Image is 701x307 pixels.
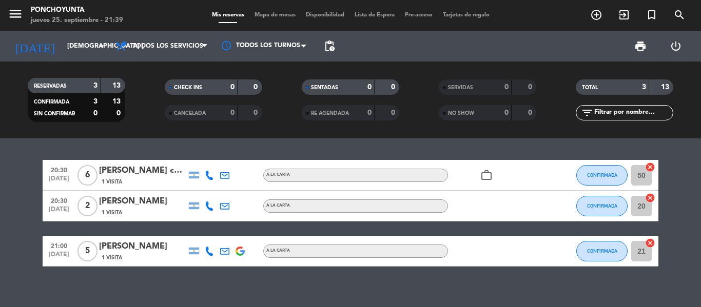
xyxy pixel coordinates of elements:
[46,251,72,263] span: [DATE]
[99,240,186,253] div: [PERSON_NAME]
[576,165,628,186] button: CONFIRMADA
[581,107,593,119] i: filter_list
[254,84,260,91] strong: 0
[367,84,372,91] strong: 0
[504,109,509,116] strong: 0
[645,162,655,172] i: cancel
[400,12,438,18] span: Pre-acceso
[642,84,646,91] strong: 3
[31,15,123,26] div: jueves 25. septiembre - 21:39
[249,12,301,18] span: Mapa de mesas
[34,111,75,116] span: SIN CONFIRMAR
[93,82,98,89] strong: 3
[34,84,67,89] span: RESERVADAS
[349,12,400,18] span: Lista de Espera
[391,109,397,116] strong: 0
[46,239,72,251] span: 21:00
[8,6,23,22] i: menu
[582,85,598,90] span: TOTAL
[673,9,686,21] i: search
[590,9,602,21] i: add_circle_outline
[77,196,98,216] span: 2
[367,109,372,116] strong: 0
[8,6,23,25] button: menu
[438,12,495,18] span: Tarjetas de regalo
[95,40,108,52] i: arrow_drop_down
[132,43,203,50] span: Todos los servicios
[448,85,473,90] span: SERVIDAS
[618,9,630,21] i: exit_to_app
[311,85,338,90] span: SENTADAS
[587,172,617,178] span: CONFIRMADA
[634,40,647,52] span: print
[99,164,186,177] div: [PERSON_NAME] corted
[46,206,72,218] span: [DATE]
[207,12,249,18] span: Mis reservas
[31,5,123,15] div: Ponchoyunta
[236,247,245,256] img: google-logo.png
[311,111,349,116] span: RE AGENDADA
[99,195,186,208] div: [PERSON_NAME]
[646,9,658,21] i: turned_in_not
[658,31,693,62] div: LOG OUT
[645,238,655,248] i: cancel
[593,107,673,118] input: Filtrar por nombre...
[266,249,290,253] span: A LA CARTA
[116,110,123,117] strong: 0
[230,109,235,116] strong: 0
[661,84,671,91] strong: 13
[528,109,534,116] strong: 0
[576,241,628,261] button: CONFIRMADA
[448,111,474,116] span: NO SHOW
[230,84,235,91] strong: 0
[112,82,123,89] strong: 13
[301,12,349,18] span: Disponibilidad
[528,84,534,91] strong: 0
[93,98,98,105] strong: 3
[576,196,628,216] button: CONFIRMADA
[645,193,655,203] i: cancel
[77,241,98,261] span: 5
[670,40,682,52] i: power_settings_new
[587,203,617,209] span: CONFIRMADA
[254,109,260,116] strong: 0
[46,175,72,187] span: [DATE]
[93,110,98,117] strong: 0
[102,254,122,262] span: 1 Visita
[46,194,72,206] span: 20:30
[587,248,617,254] span: CONFIRMADA
[391,84,397,91] strong: 0
[77,165,98,186] span: 6
[102,178,122,186] span: 1 Visita
[174,111,206,116] span: CANCELADA
[480,169,493,181] i: work_outline
[102,209,122,217] span: 1 Visita
[112,98,123,105] strong: 13
[504,84,509,91] strong: 0
[266,203,290,208] span: A LA CARTA
[46,163,72,175] span: 20:30
[323,40,336,52] span: pending_actions
[266,173,290,177] span: A LA CARTA
[174,85,202,90] span: CHECK INS
[34,99,69,105] span: CONFIRMADA
[8,35,62,57] i: [DATE]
